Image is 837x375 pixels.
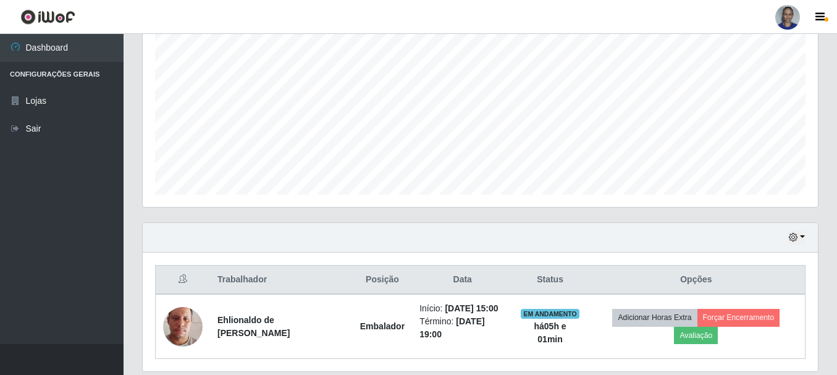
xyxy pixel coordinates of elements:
th: Opções [587,266,805,295]
strong: há 05 h e 01 min [534,321,566,344]
time: [DATE] 15:00 [445,303,498,313]
button: Avaliação [674,327,718,344]
strong: Ehlionaldo de [PERSON_NAME] [217,315,290,338]
img: 1675087680149.jpeg [163,292,203,362]
th: Posição [353,266,412,295]
span: EM ANDAMENTO [521,309,579,319]
button: Adicionar Horas Extra [612,309,697,326]
th: Status [513,266,587,295]
button: Forçar Encerramento [697,309,780,326]
strong: Embalador [360,321,405,331]
th: Data [412,266,513,295]
li: Início: [419,302,505,315]
li: Término: [419,315,505,341]
img: CoreUI Logo [20,9,75,25]
th: Trabalhador [210,266,353,295]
